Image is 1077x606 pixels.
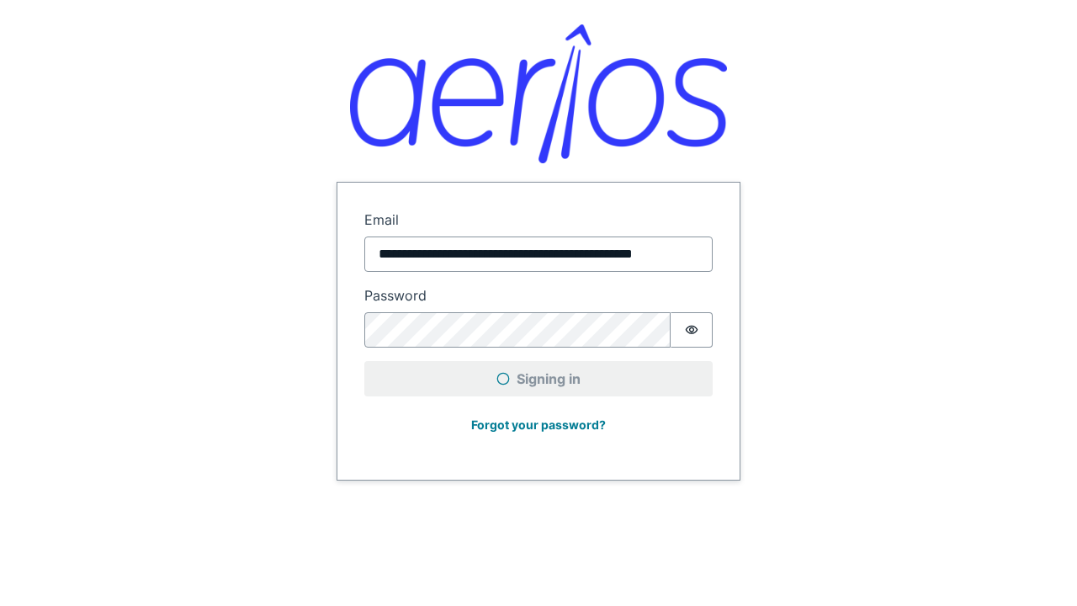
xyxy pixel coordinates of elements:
[671,312,713,348] button: Show password
[350,24,727,163] img: Aerios logo
[460,410,617,439] button: Forgot your password?
[364,210,713,230] label: Email
[364,285,713,306] label: Password
[364,361,713,396] button: Signing in
[496,369,581,389] span: Signing in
